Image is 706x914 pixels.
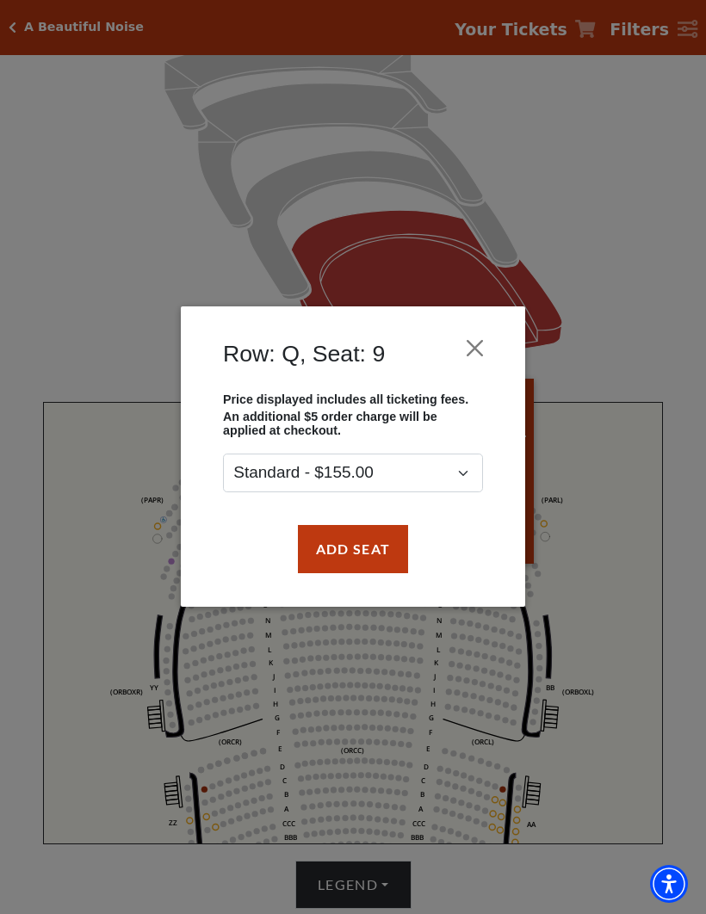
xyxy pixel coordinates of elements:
[650,865,688,903] div: Accessibility Menu
[223,340,385,367] h4: Row: Q, Seat: 9
[459,332,492,365] button: Close
[223,392,483,406] p: Price displayed includes all ticketing fees.
[223,411,483,438] p: An additional $5 order charge will be applied at checkout.
[298,525,408,573] button: Add Seat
